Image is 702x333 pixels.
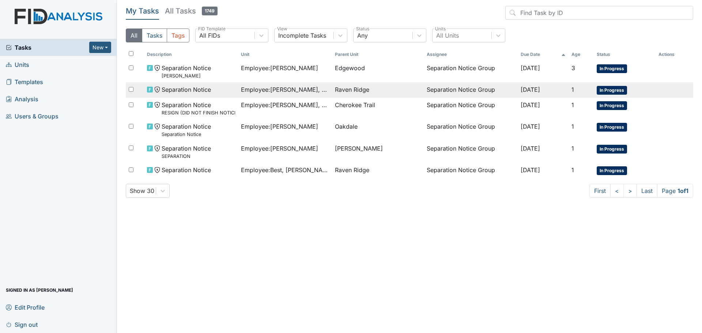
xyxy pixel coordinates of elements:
[238,48,332,61] th: Toggle SortBy
[162,122,211,138] span: Separation Notice Separation Notice
[597,86,627,95] span: In Progress
[594,48,656,61] th: Toggle SortBy
[656,48,692,61] th: Actions
[357,31,368,40] div: Any
[571,166,574,174] span: 1
[521,86,540,93] span: [DATE]
[6,43,89,52] a: Tasks
[6,110,58,122] span: Users & Groups
[167,29,189,42] button: Tags
[521,145,540,152] span: [DATE]
[162,64,211,79] span: Separation Notice Rosiland Clark
[571,64,575,72] span: 3
[521,123,540,130] span: [DATE]
[597,123,627,132] span: In Progress
[241,144,318,153] span: Employee : [PERSON_NAME]
[162,101,235,116] span: Separation Notice RESIGN (DID NOT FINISH NOTICE)
[241,101,329,109] span: Employee : [PERSON_NAME], Shmara
[521,64,540,72] span: [DATE]
[162,72,211,79] small: [PERSON_NAME]
[6,319,38,330] span: Sign out
[126,29,189,42] div: Type filter
[424,98,518,119] td: Separation Notice Group
[436,31,459,40] div: All Units
[597,64,627,73] span: In Progress
[126,29,142,42] button: All
[6,59,29,70] span: Units
[335,166,369,174] span: Raven Ridge
[623,184,637,198] a: >
[597,101,627,110] span: In Progress
[424,82,518,98] td: Separation Notice Group
[424,48,518,61] th: Assignee
[571,145,574,152] span: 1
[637,184,657,198] a: Last
[144,48,238,61] th: Toggle SortBy
[6,302,45,313] span: Edit Profile
[424,141,518,163] td: Separation Notice Group
[657,184,693,198] span: Page
[241,166,329,174] span: Employee : Best, [PERSON_NAME]
[569,48,594,61] th: Toggle SortBy
[165,6,218,16] h5: All Tasks
[332,48,424,61] th: Toggle SortBy
[424,163,518,178] td: Separation Notice Group
[202,7,218,15] span: 1749
[162,144,211,160] span: Separation Notice SEPARATION
[678,187,688,194] strong: 1 of 1
[162,153,211,160] small: SEPARATION
[129,51,133,56] input: Toggle All Rows Selected
[130,186,154,195] div: Show 30
[589,184,693,198] nav: task-pagination
[597,145,627,154] span: In Progress
[571,86,574,93] span: 1
[89,42,111,53] button: New
[162,109,235,116] small: RESIGN (DID NOT FINISH NOTICE)
[571,123,574,130] span: 1
[335,101,375,109] span: Cherokee Trail
[335,85,369,94] span: Raven Ridge
[6,76,43,87] span: Templates
[126,6,159,16] h5: My Tasks
[597,166,627,175] span: In Progress
[162,166,211,174] span: Separation Notice
[6,284,73,296] span: Signed in as [PERSON_NAME]
[571,101,574,109] span: 1
[610,184,624,198] a: <
[521,166,540,174] span: [DATE]
[241,85,329,94] span: Employee : [PERSON_NAME], Montreil
[335,64,365,72] span: Edgewood
[162,85,211,94] span: Separation Notice
[424,61,518,82] td: Separation Notice Group
[142,29,167,42] button: Tasks
[241,122,318,131] span: Employee : [PERSON_NAME]
[6,93,38,105] span: Analysis
[518,48,569,61] th: Toggle SortBy
[335,122,358,131] span: Oakdale
[278,31,326,40] div: Incomplete Tasks
[505,6,693,20] input: Find Task by ID
[162,131,211,138] small: Separation Notice
[589,184,611,198] a: First
[199,31,220,40] div: All FIDs
[424,119,518,141] td: Separation Notice Group
[521,101,540,109] span: [DATE]
[241,64,318,72] span: Employee : [PERSON_NAME]
[335,144,383,153] span: [PERSON_NAME]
